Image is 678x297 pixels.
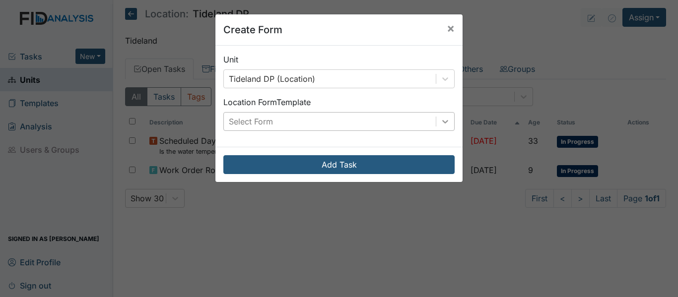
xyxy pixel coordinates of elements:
button: Close [439,14,463,42]
h5: Create Form [223,22,282,37]
div: Select Form [229,116,273,127]
label: Unit [223,54,238,65]
label: Location Form Template [223,96,311,108]
button: Add Task [223,155,455,174]
div: Tideland DP (Location) [229,73,315,85]
span: × [447,21,455,35]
